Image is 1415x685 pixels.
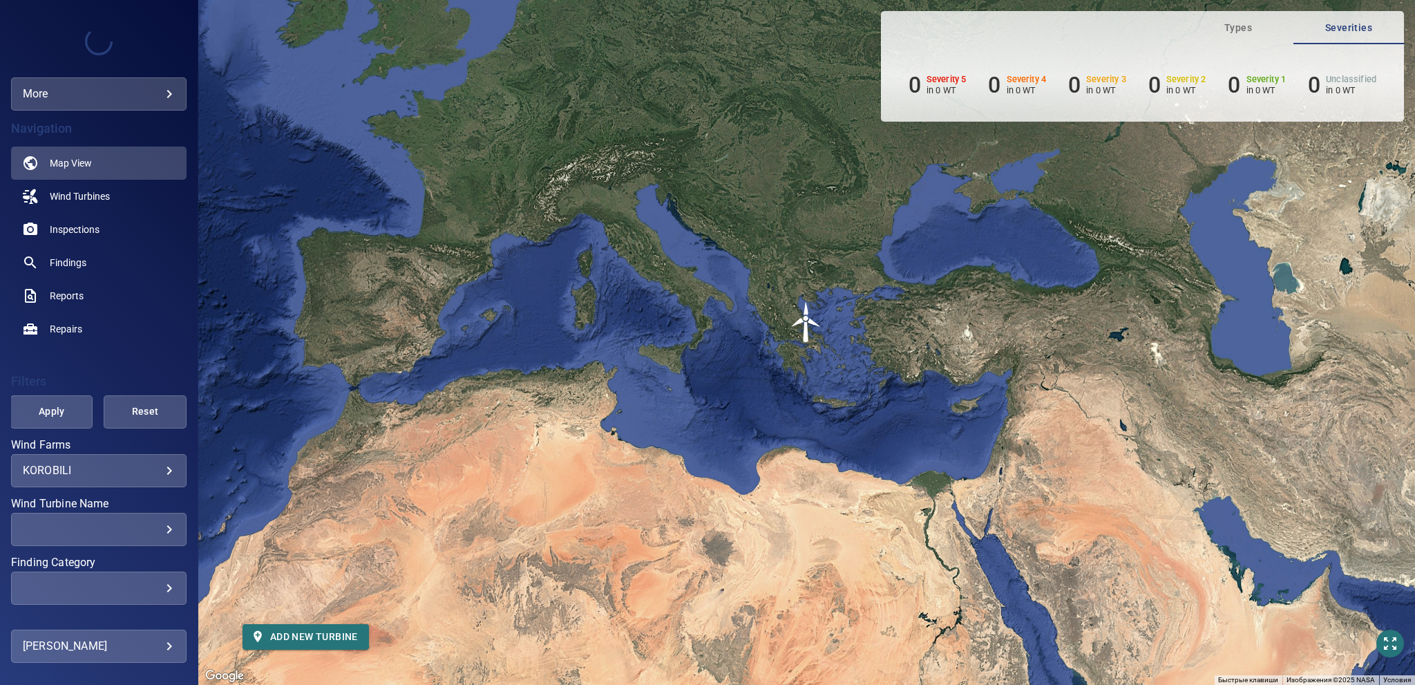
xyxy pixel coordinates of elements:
span: Apply [28,403,75,420]
li: Severity 1 [1228,72,1286,98]
h6: Severity 1 [1246,75,1286,84]
a: map active [11,147,187,180]
span: Изображения ©2025 NASA [1286,676,1375,684]
button: Reset [104,395,186,429]
img: Google [202,667,247,685]
span: Repairs [50,322,82,336]
div: more [23,83,175,105]
a: repairs noActive [11,312,187,346]
label: Finding Category [11,557,187,568]
button: Apply [10,395,93,429]
div: Wind Turbine Name [11,513,187,546]
h6: Severity 4 [1007,75,1047,84]
div: more [11,77,187,111]
h6: Severity 3 [1086,75,1126,84]
p: in 0 WT [1246,85,1286,95]
div: [PERSON_NAME] [23,635,175,657]
h6: 0 [1148,72,1161,98]
label: Wind Turbine Name [11,498,187,509]
label: Wind Farms [11,440,187,451]
p: in 0 WT [1166,85,1206,95]
div: KOROBILI [23,464,175,477]
div: Wind Farms [11,454,187,487]
h6: Unclassified [1326,75,1376,84]
gmp-advanced-marker: WTG4-32168406 [786,301,827,343]
p: in 0 WT [1086,85,1126,95]
span: Reports [50,289,84,303]
a: inspections noActive [11,213,187,246]
img: windFarmIcon.svg [786,301,827,343]
h6: Severity 2 [1166,75,1206,84]
span: Reset [121,403,169,420]
span: Wind Turbines [50,189,110,203]
h6: 0 [988,72,1000,98]
span: Findings [50,256,86,270]
a: Открыть эту область в Google Картах (в новом окне) [202,667,247,685]
span: Severities [1302,19,1396,37]
a: reports noActive [11,279,187,312]
a: windturbines noActive [11,180,187,213]
h6: 0 [1068,72,1081,98]
li: Severity Unclassified [1308,72,1376,98]
span: Inspections [50,223,99,236]
h6: 0 [1228,72,1240,98]
a: findings noActive [11,246,187,279]
button: Быстрые клавиши [1218,675,1278,685]
h4: Navigation [11,122,187,135]
li: Severity 2 [1148,72,1206,98]
span: Map View [50,156,92,170]
li: Severity 3 [1068,72,1126,98]
p: in 0 WT [1007,85,1047,95]
h4: Filters [11,375,187,388]
div: Finding Category [11,572,187,605]
p: in 0 WT [927,85,967,95]
button: Add new turbine [243,624,369,650]
a: Условия (ссылка откроется в новой вкладке) [1383,676,1411,684]
p: in 0 WT [1326,85,1376,95]
span: Types [1191,19,1285,37]
span: Add new turbine [254,628,358,646]
h6: 0 [1308,72,1320,98]
li: Severity 4 [988,72,1046,98]
h6: Severity 5 [927,75,967,84]
h6: 0 [909,72,921,98]
li: Severity 5 [909,72,967,98]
